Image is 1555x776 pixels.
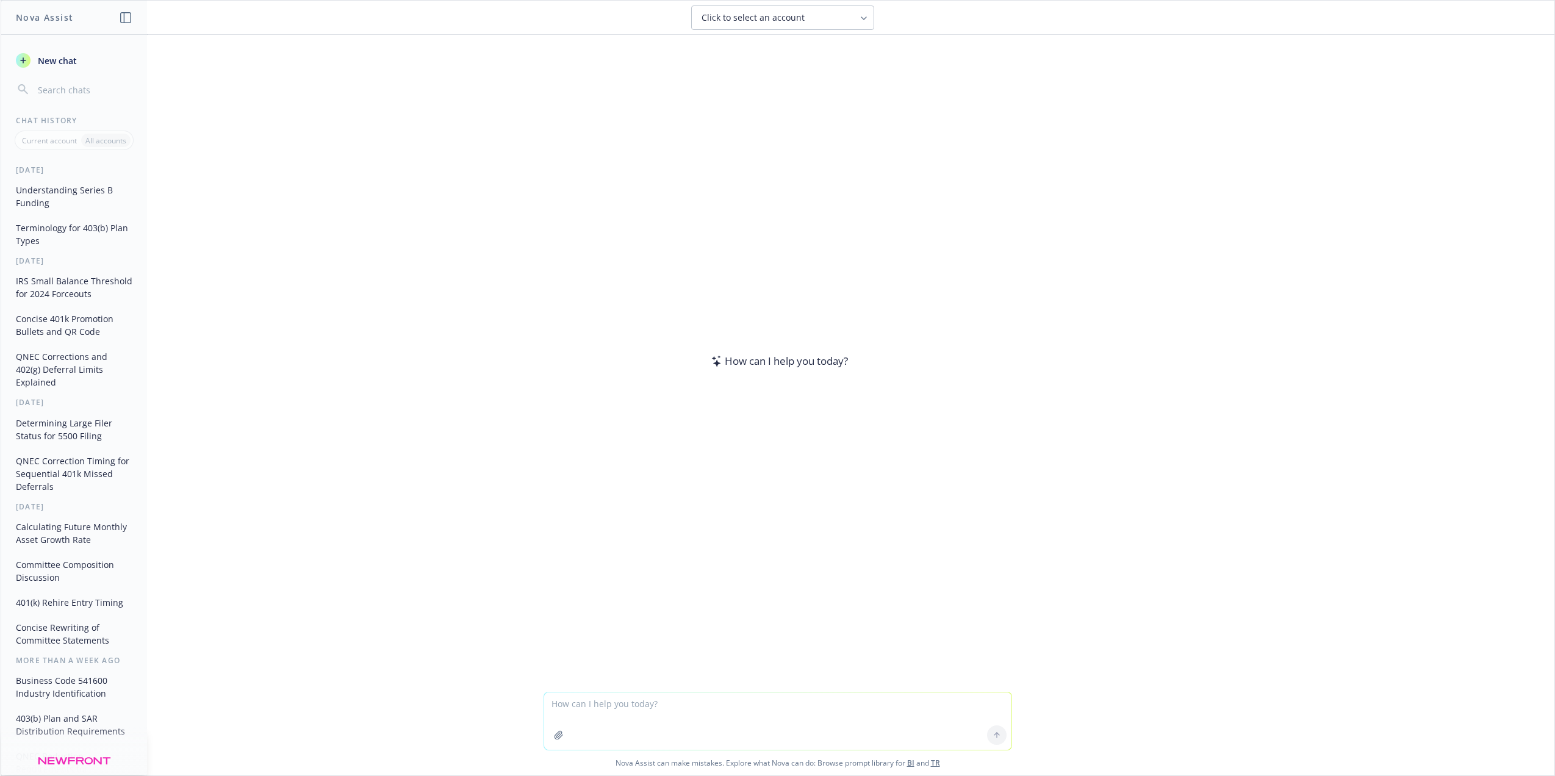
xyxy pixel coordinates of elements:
button: Understanding Series B Funding [11,180,137,213]
div: [DATE] [1,165,147,175]
a: BI [907,758,914,768]
div: Chat History [1,115,147,126]
div: How can I help you today? [708,353,848,369]
a: TR [931,758,940,768]
p: Current account [22,135,77,146]
div: More than a week ago [1,655,147,666]
button: Committee Composition Discussion [11,555,137,587]
span: New chat [35,54,77,67]
span: Nova Assist can make mistakes. Explore what Nova can do: Browse prompt library for and [5,750,1550,775]
button: Concise 401k Promotion Bullets and QR Code [11,309,137,342]
button: Calculating Future Monthly Asset Growth Rate [11,517,137,550]
h1: Nova Assist [16,11,73,24]
div: [DATE] [1,397,147,408]
button: Business Code 541600 Industry Identification [11,670,137,703]
button: Concise Rewriting of Committee Statements [11,617,137,650]
div: [DATE] [1,256,147,266]
button: QNEC Correction Timing for Sequential 401k Missed Deferrals [11,451,137,497]
button: Terminology for 403(b) Plan Types [11,218,137,251]
button: QNEC Corrections and 402(g) Deferral Limits Explained [11,347,137,392]
button: New chat [11,49,137,71]
button: Click to select an account [691,5,874,30]
button: 403(b) Plan and SAR Distribution Requirements [11,708,137,741]
input: Search chats [35,81,132,98]
button: Determining Large Filer Status for 5500 Filing [11,413,137,446]
button: IRS Small Balance Threshold for 2024 Forceouts [11,271,137,304]
div: [DATE] [1,501,147,512]
p: All accounts [85,135,126,146]
button: 401(k) Rehire Entry Timing [11,592,137,613]
span: Click to select an account [702,12,805,24]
